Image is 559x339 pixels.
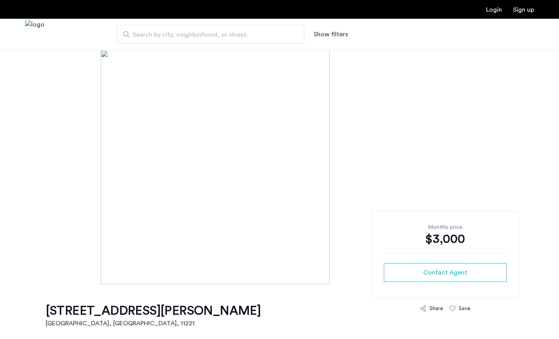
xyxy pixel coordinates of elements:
div: Share [429,305,443,312]
div: Save [459,305,470,312]
h1: [STREET_ADDRESS][PERSON_NAME] [46,303,261,319]
span: Contact Agent [423,268,467,277]
img: [object%20Object] [101,50,458,284]
button: button [384,263,507,282]
input: Apartment Search [117,25,304,44]
a: [STREET_ADDRESS][PERSON_NAME][GEOGRAPHIC_DATA], [GEOGRAPHIC_DATA], 11221 [46,303,261,328]
span: Search by city, neighborhood, or street. [133,30,282,39]
button: Show or hide filters [314,30,348,39]
a: Cazamio Logo [25,20,44,49]
h2: [GEOGRAPHIC_DATA], [GEOGRAPHIC_DATA] , 11221 [46,319,261,328]
a: Login [486,7,502,13]
a: Registration [513,7,534,13]
div: $3,000 [384,231,507,247]
img: logo [25,20,44,49]
div: Monthly price [384,223,507,231]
